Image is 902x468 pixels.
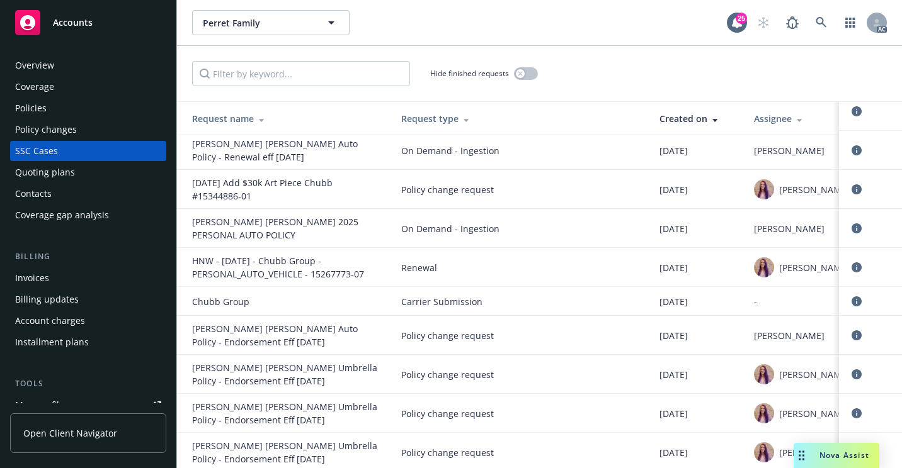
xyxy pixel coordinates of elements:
div: HNW - 07/17/25 - Chubb Group - PERSONAL_AUTO_VEHICLE - 15267773-07 [192,254,381,281]
span: [DATE] [659,261,688,274]
button: Nova Assist [794,443,879,468]
div: 25 [736,13,747,24]
a: Policies [10,98,166,118]
div: 6/2/2025 Add $30k Art Piece Chubb #15344886-01 [192,176,381,203]
span: [DATE] [659,329,688,342]
span: [DATE] [659,407,688,420]
div: Contacts [15,184,52,204]
span: [DATE] [659,183,688,196]
div: Coverage gap analysis [15,205,109,225]
a: circleInformation [849,221,864,236]
a: Coverage [10,77,166,97]
div: SSC Cases [15,141,58,161]
a: Installment plans [10,332,166,352]
div: Overview [15,55,54,75]
div: Invoices [15,268,49,288]
div: Coverage [15,77,54,97]
a: circleInformation [849,406,864,421]
span: Policy change request [401,407,639,420]
span: Perret Family [203,16,312,30]
img: photo [754,364,774,384]
a: Manage files [10,395,166,415]
div: Quoting plans [15,162,75,182]
span: Policy change request [401,446,639,459]
div: Policy changes [15,120,77,140]
div: Billing [10,250,166,263]
span: On Demand - Ingestion [401,144,639,157]
span: Accounts [53,18,93,28]
div: GEORGE ZACHARY PERRET Auto Policy - Renewal eff 07-17-25 [192,137,381,164]
div: Billing updates [15,289,79,309]
a: Overview [10,55,166,75]
span: Hide finished requests [430,68,509,79]
span: On Demand - Ingestion [401,222,639,235]
div: Policies [15,98,47,118]
div: Tools [10,377,166,390]
a: circleInformation [849,104,864,119]
div: Assignee [754,112,850,125]
span: [PERSON_NAME] [779,261,850,274]
a: circleInformation [849,182,864,197]
span: Policy change request [401,329,639,342]
div: Manage files [15,395,69,415]
span: [DATE] [659,144,688,157]
a: circleInformation [849,143,864,158]
img: photo [754,179,774,199]
span: [PERSON_NAME] [779,446,850,459]
span: [PERSON_NAME] [754,222,825,235]
span: [PERSON_NAME] [754,144,825,157]
div: Request type [401,112,639,125]
span: [PERSON_NAME] [779,183,850,196]
a: circleInformation [849,328,864,343]
button: Perret Family [192,10,350,35]
a: Start snowing [751,10,776,35]
img: photo [754,442,774,462]
a: circleInformation [849,294,864,309]
span: [DATE] [659,222,688,235]
span: [PERSON_NAME] [779,407,850,420]
a: Search [809,10,834,35]
a: circleInformation [849,367,864,382]
span: [DATE] [659,368,688,381]
span: Policy change request [401,183,639,196]
div: Installment plans [15,332,89,352]
a: SSC Cases [10,141,166,161]
div: GEORGE ZACHARY PERRET Auto Policy - Endorsement Eff 04/21/25 [192,322,381,348]
input: Filter by keyword... [192,61,410,86]
div: GEORGE ZACHARY PERRET Umbrella Policy - Endorsement Eff 05-25-25 [192,361,381,387]
div: Account charges [15,311,85,331]
a: Account charges [10,311,166,331]
a: Report a Bug [780,10,805,35]
div: GEORGE ZACHARY PERRET Umbrella Policy - Endorsement Eff 04-21-25 [192,439,381,465]
div: Created on [659,112,734,125]
div: Chubb Group [192,295,381,308]
a: circleInformation [849,260,864,275]
div: Request name [192,112,381,125]
div: GEORGE ZACHARY PERRET 2025 PERSONAL AUTO POLICY [192,215,381,242]
a: Accounts [10,5,166,40]
span: [DATE] [659,295,688,308]
a: Policy changes [10,120,166,140]
img: photo [754,403,774,423]
img: photo [754,257,774,277]
span: [DATE] [659,446,688,459]
span: Carrier Submission [401,295,639,308]
a: Billing updates [10,289,166,309]
a: Invoices [10,268,166,288]
div: GEORGE ZACHARY PERRET Umbrella Policy - Endorsement Eff 05-25-25 [192,400,381,426]
span: Policy change request [401,368,639,381]
span: [PERSON_NAME] [754,329,825,342]
span: [PERSON_NAME] [779,368,850,381]
span: Nova Assist [819,450,869,460]
a: Quoting plans [10,162,166,182]
span: Open Client Navigator [23,426,117,440]
div: - [754,295,850,308]
a: Switch app [838,10,863,35]
span: Renewal [401,261,639,274]
a: Coverage gap analysis [10,205,166,225]
div: Drag to move [794,443,809,468]
a: Contacts [10,184,166,204]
